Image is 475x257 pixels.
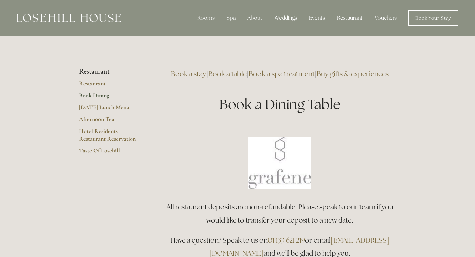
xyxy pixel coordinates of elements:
a: Book Your Stay [408,10,458,26]
li: Restaurant [79,67,142,76]
a: Book Dining [79,92,142,104]
a: Hotel Residents Restaurant Reservation [79,127,142,147]
h3: All restaurant deposits are non-refundable. Please speak to our team if you would like to transfe... [164,200,396,227]
a: [DATE] Lunch Menu [79,104,142,115]
a: Vouchers [369,11,402,24]
a: Book a spa treatment [249,69,315,78]
h1: Book a Dining Table [164,95,396,114]
h3: | | | [164,67,396,81]
img: Book a table at Grafene Restaurant @ Losehill [248,137,311,189]
a: 01433 621 219 [268,236,305,245]
a: Book a stay [171,69,206,78]
a: Restaurant [79,80,142,92]
a: Book a table [208,69,247,78]
a: Afternoon Tea [79,115,142,127]
div: Events [304,11,330,24]
div: Spa [221,11,241,24]
a: Buy gifts & experiences [317,69,389,78]
div: About [242,11,268,24]
img: Losehill House [17,14,121,22]
div: Rooms [192,11,220,24]
div: Restaurant [332,11,368,24]
a: Taste Of Losehill [79,147,142,159]
div: Weddings [269,11,302,24]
